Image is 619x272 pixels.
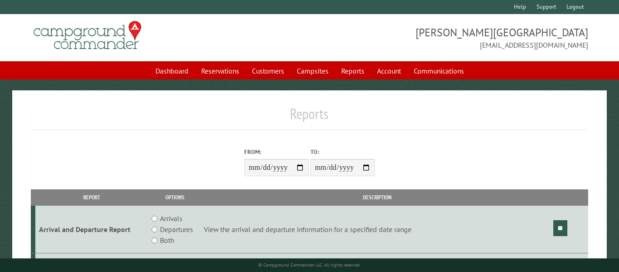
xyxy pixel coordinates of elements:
a: Account [372,62,406,79]
label: Departures [160,224,193,235]
label: Both [160,235,174,246]
a: Reservations [196,62,245,79]
a: Reports [336,62,370,79]
td: View the arrival and departure information for a specified date range [202,206,551,253]
small: © Campground Commander LLC. All rights reserved. [258,262,361,268]
img: Campground Commander [31,18,144,53]
th: Description [202,189,551,205]
th: Report [35,189,148,205]
a: Communications [408,62,469,79]
td: Arrival and Departure Report [35,206,148,253]
label: Arrivals [160,213,183,224]
h1: Reports [31,105,588,130]
a: Campsites [291,62,334,79]
label: To: [310,148,375,156]
a: Customers [247,62,290,79]
a: Dashboard [150,62,194,79]
th: Options [148,189,202,205]
span: [PERSON_NAME][GEOGRAPHIC_DATA] [EMAIL_ADDRESS][DOMAIN_NAME] [309,25,588,50]
label: From: [244,148,309,156]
